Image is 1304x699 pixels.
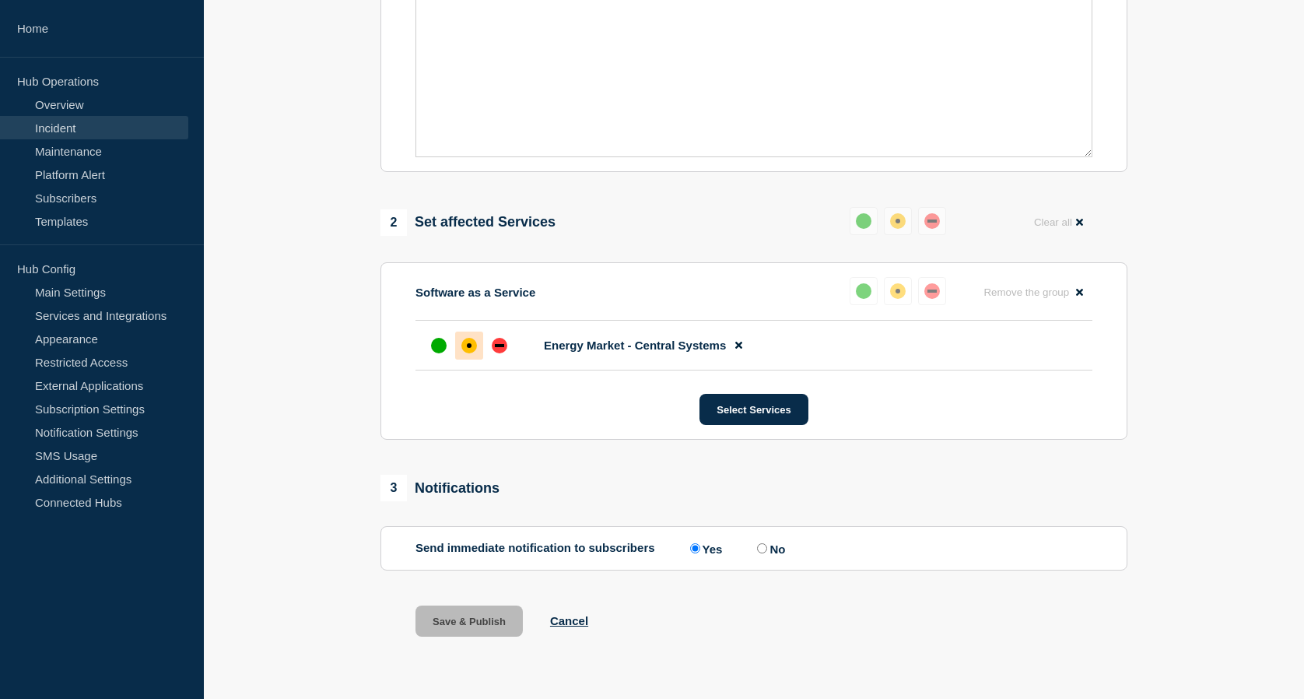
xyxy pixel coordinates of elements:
div: up [431,338,447,353]
button: Cancel [550,614,588,627]
label: No [753,541,785,556]
button: Select Services [699,394,808,425]
div: Notifications [380,475,500,501]
p: Software as a Service [415,286,535,299]
span: Remove the group [983,286,1069,298]
button: down [918,207,946,235]
div: Set affected Services [380,209,556,236]
p: Send immediate notification to subscribers [415,541,655,556]
button: affected [884,277,912,305]
span: 3 [380,475,407,501]
button: down [918,277,946,305]
span: 2 [380,209,407,236]
span: Energy Market - Central Systems [544,339,726,352]
div: Send immediate notification to subscribers [415,541,1092,556]
button: up [850,207,878,235]
input: Yes [690,543,700,553]
button: Remove the group [974,277,1092,307]
button: Clear all [1025,207,1092,237]
input: No [757,543,767,553]
div: down [924,213,940,229]
div: up [856,283,871,299]
div: up [856,213,871,229]
div: affected [890,213,906,229]
div: affected [890,283,906,299]
button: Save & Publish [415,606,523,637]
button: up [850,277,878,305]
label: Yes [686,541,723,556]
div: down [492,338,507,353]
div: affected [461,338,477,353]
button: affected [884,207,912,235]
div: down [924,283,940,299]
